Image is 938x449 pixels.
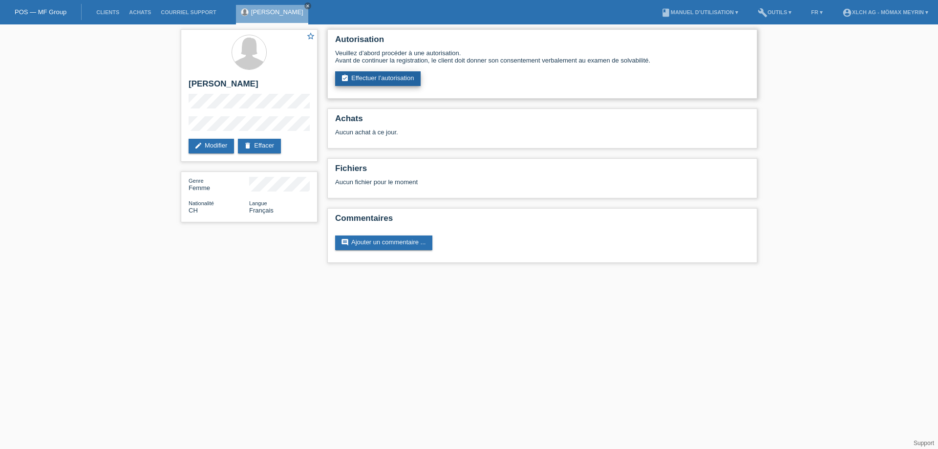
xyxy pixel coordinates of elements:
[335,214,749,228] h2: Commentaires
[661,8,671,18] i: book
[306,32,315,41] i: star_border
[156,9,221,15] a: Courriel Support
[15,8,66,16] a: POS — MF Group
[335,35,749,49] h2: Autorisation
[305,3,310,8] i: close
[806,9,828,15] a: FR ▾
[753,9,796,15] a: buildOutils ▾
[335,178,634,186] div: Aucun fichier pour le moment
[341,74,349,82] i: assignment_turned_in
[335,235,432,250] a: commentAjouter un commentaire ...
[304,2,311,9] a: close
[837,9,933,15] a: account_circleXLCH AG - Mömax Meyrin ▾
[124,9,156,15] a: Achats
[189,178,204,184] span: Genre
[189,207,198,214] span: Suisse
[842,8,852,18] i: account_circle
[244,142,252,150] i: delete
[914,440,934,447] a: Support
[194,142,202,150] i: edit
[91,9,124,15] a: Clients
[189,139,234,153] a: editModifier
[335,128,749,143] div: Aucun achat à ce jour.
[341,238,349,246] i: comment
[189,200,214,206] span: Nationalité
[306,32,315,42] a: star_border
[758,8,767,18] i: build
[335,49,749,64] div: Veuillez d’abord procéder à une autorisation. Avant de continuer la registration, le client doit ...
[335,164,749,178] h2: Fichiers
[335,114,749,128] h2: Achats
[251,8,303,16] a: [PERSON_NAME]
[189,177,249,192] div: Femme
[656,9,743,15] a: bookManuel d’utilisation ▾
[238,139,281,153] a: deleteEffacer
[189,79,310,94] h2: [PERSON_NAME]
[335,71,421,86] a: assignment_turned_inEffectuer l’autorisation
[249,207,274,214] span: Français
[249,200,267,206] span: Langue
